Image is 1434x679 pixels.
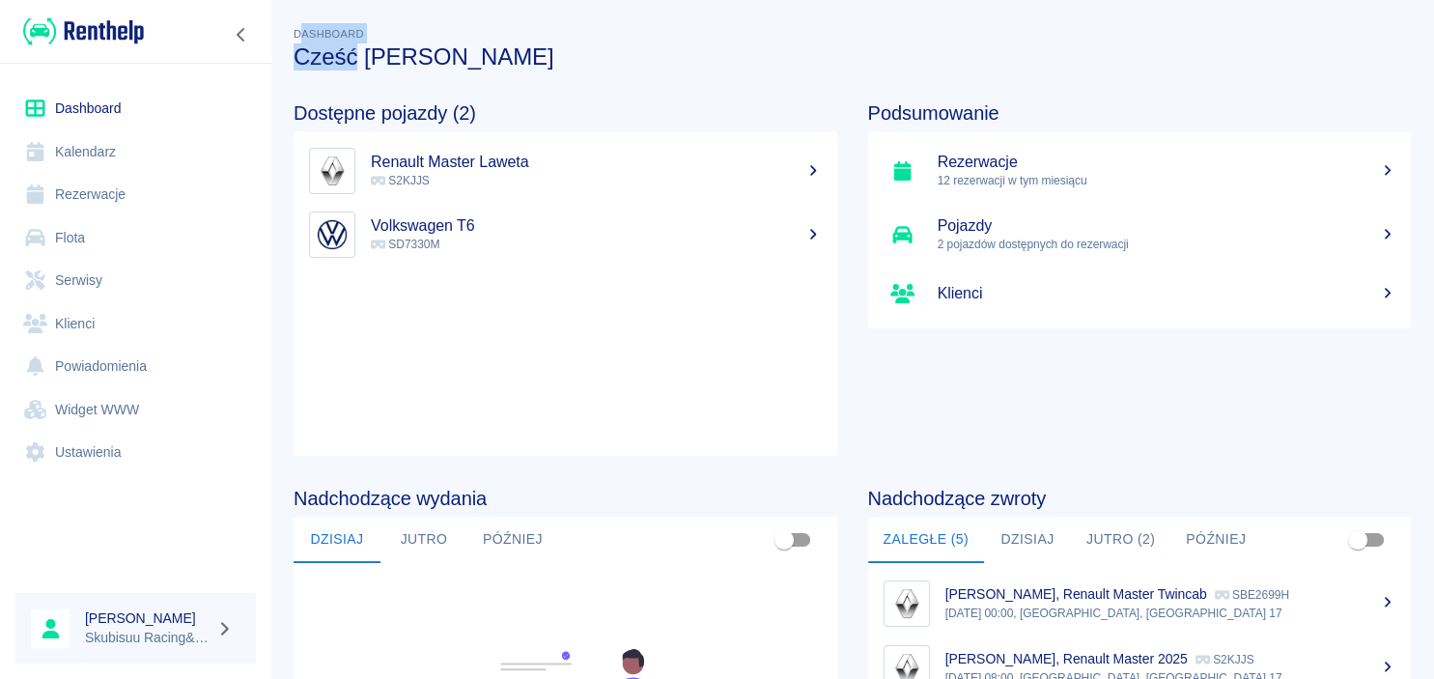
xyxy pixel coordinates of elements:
a: Dashboard [15,87,256,130]
img: Image [314,153,351,189]
p: [DATE] 00:00, [GEOGRAPHIC_DATA], [GEOGRAPHIC_DATA] 17 [945,605,1396,622]
a: Serwisy [15,259,256,302]
a: Flota [15,216,256,260]
p: [PERSON_NAME], Renault Master Twincab [945,586,1207,602]
h5: Rezerwacje [938,153,1396,172]
h4: Nadchodzące zwroty [868,487,1412,510]
a: Rezerwacje12 rezerwacji w tym miesiącu [868,139,1412,203]
h5: Pojazdy [938,216,1396,236]
h4: Podsumowanie [868,101,1412,125]
h3: Cześć [PERSON_NAME] [294,43,1411,71]
span: Pokaż przypisane tylko do mnie [1339,522,1376,558]
button: Jutro (2) [1071,517,1170,563]
a: Klienci [15,302,256,346]
p: [PERSON_NAME], Renault Master 2025 [945,651,1188,666]
h5: Volkswagen T6 [371,216,822,236]
a: Image[PERSON_NAME], Renault Master Twincab SBE2699H[DATE] 00:00, [GEOGRAPHIC_DATA], [GEOGRAPHIC_D... [868,571,1412,636]
a: Rezerwacje [15,173,256,216]
p: S2KJJS [1195,653,1254,666]
button: Dzisiaj [984,517,1071,563]
img: Image [888,585,925,622]
p: 2 pojazdów dostępnych do rezerwacji [938,236,1396,253]
button: Dzisiaj [294,517,380,563]
a: Ustawienia [15,431,256,474]
span: SD7330M [371,238,439,251]
a: Widget WWW [15,388,256,432]
span: S2KJJS [371,174,430,187]
span: Pokaż przypisane tylko do mnie [766,522,802,558]
a: Pojazdy2 pojazdów dostępnych do rezerwacji [868,203,1412,267]
button: Jutro [380,517,467,563]
a: Klienci [868,267,1412,321]
img: Image [314,216,351,253]
p: SBE2699H [1215,588,1289,602]
a: Renthelp logo [15,15,144,47]
h5: Renault Master Laweta [371,153,822,172]
a: Kalendarz [15,130,256,174]
h5: Klienci [938,284,1396,303]
button: Później [1170,517,1261,563]
h4: Dostępne pojazdy (2) [294,101,837,125]
a: ImageVolkswagen T6 SD7330M [294,203,837,267]
h4: Nadchodzące wydania [294,487,837,510]
p: 12 rezerwacji w tym miesiącu [938,172,1396,189]
a: ImageRenault Master Laweta S2KJJS [294,139,837,203]
h6: [PERSON_NAME] [85,608,209,628]
span: Dashboard [294,28,364,40]
img: Renthelp logo [23,15,144,47]
a: Powiadomienia [15,345,256,388]
button: Zwiń nawigację [227,22,256,47]
p: Skubisuu Racing&Rent [85,628,209,648]
button: Zaległe (5) [868,517,984,563]
button: Później [467,517,558,563]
